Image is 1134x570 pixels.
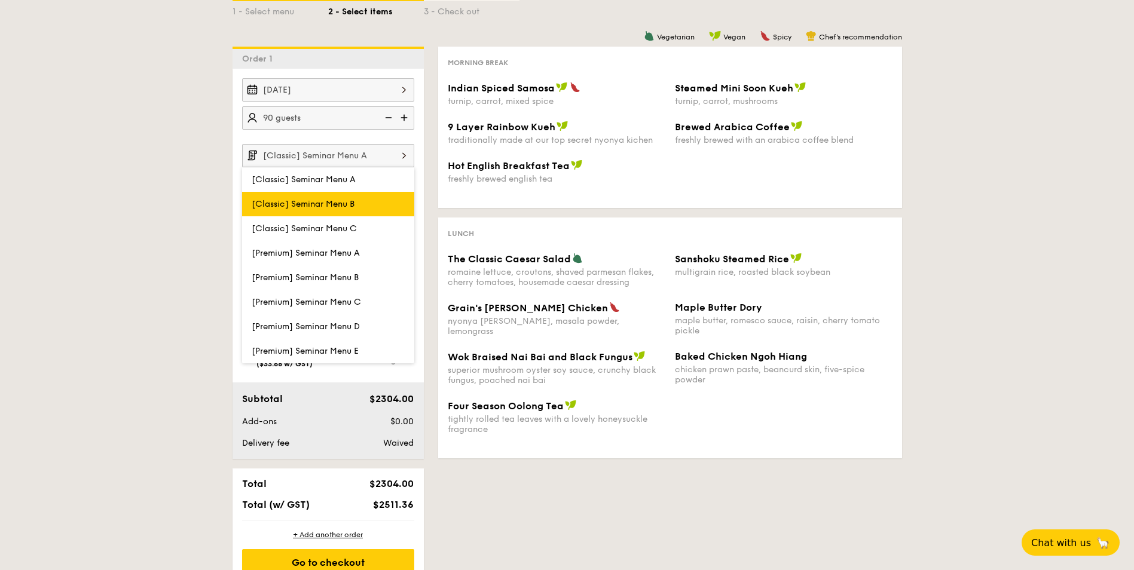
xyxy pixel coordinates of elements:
[396,106,414,129] img: icon-add.58712e84.svg
[1096,536,1110,550] span: 🦙
[794,82,806,93] img: icon-vegan.f8ff3823.svg
[791,121,803,131] img: icon-vegan.f8ff3823.svg
[242,416,277,427] span: Add-ons
[819,33,902,41] span: Chef's recommendation
[252,199,354,209] span: [Classic] Seminar Menu B
[448,400,564,412] span: Four Season Oolong Tea
[565,400,577,410] img: icon-vegan.f8ff3823.svg
[675,253,789,265] span: Sanshoku Steamed Rice
[383,438,414,448] span: Waived
[709,30,721,41] img: icon-vegan.f8ff3823.svg
[675,267,892,277] div: multigrain rice, roasted black soybean
[233,1,328,18] div: 1 - Select menu
[242,530,414,540] div: + Add another order
[773,33,791,41] span: Spicy
[252,321,360,332] span: [Premium] Seminar Menu D
[760,30,771,41] img: icon-spicy.37a8142b.svg
[675,302,762,313] span: Maple Butter Dory
[571,160,583,170] img: icon-vegan.f8ff3823.svg
[723,33,745,41] span: Vegan
[242,106,414,130] input: Number of guests
[242,499,310,510] span: Total (w/ GST)
[675,82,793,94] span: Steamed Mini Soon Kueh
[448,365,665,385] div: superior mushroom oyster soy sauce, crunchy black fungus, poached nai bai
[242,393,283,404] span: Subtotal
[570,82,580,93] img: icon-spicy.37a8142b.svg
[242,78,414,102] input: Event date
[448,174,665,184] div: freshly brewed english tea
[448,253,571,265] span: The Classic Caesar Salad
[252,223,357,234] span: [Classic] Seminar Menu C
[806,30,817,41] img: icon-chef-hat.a58ddaea.svg
[328,1,424,18] div: 2 - Select items
[556,82,568,93] img: icon-vegan.f8ff3823.svg
[675,121,790,133] span: Brewed Arabica Coffee
[657,33,695,41] span: Vegetarian
[448,267,665,287] div: romaine lettuce, croutons, shaved parmesan flakes, cherry tomatoes, housemade caesar dressing
[390,416,414,427] span: $0.00
[675,96,892,106] div: turnip, carrot, mushrooms
[675,351,807,362] span: Baked Chicken Ngoh Hiang
[609,302,620,312] img: icon-spicy.37a8142b.svg
[242,438,289,448] span: Delivery fee
[448,160,570,171] span: Hot English Breakfast Tea
[675,315,892,336] div: maple butter, romesco sauce, raisin, cherry tomato pickle
[448,414,665,434] div: tightly rolled tea leaves with a lovely honeysuckle fragrance
[378,106,396,129] img: icon-reduce.1d2dbef1.svg
[252,248,360,258] span: [Premium] Seminar Menu A
[373,499,414,510] span: $2511.36
[1031,537,1091,548] span: Chat with us
[675,364,892,385] div: chicken prawn paste, beancurd skin, five-spice powder
[634,351,646,361] img: icon-vegan.f8ff3823.svg
[252,174,356,185] span: [Classic] Seminar Menu A
[448,316,665,336] div: nyonya [PERSON_NAME], masala powder, lemongrass
[242,54,277,64] span: Order 1
[448,302,608,314] span: Grain's [PERSON_NAME] Chicken
[424,1,519,18] div: 3 - Check out
[1022,529,1120,556] button: Chat with us🦙
[256,360,313,368] span: ($33.68 w/ GST)
[448,121,555,133] span: 9 Layer Rainbow Kueh
[448,135,665,145] div: traditionally made at our top secret nyonya kichen
[252,346,359,356] span: [Premium] Seminar Menu E
[448,82,555,94] span: Indian Spiced Samosa
[644,30,655,41] img: icon-vegetarian.fe4039eb.svg
[394,144,414,167] img: icon-chevron-right.3c0dfbd6.svg
[252,272,359,283] span: [Premium] Seminar Menu B
[448,96,665,106] div: turnip, carrot, mixed spice
[369,478,414,489] span: $2304.00
[448,229,474,238] span: Lunch
[790,253,802,263] img: icon-vegan.f8ff3823.svg
[448,59,508,67] span: Morning break
[572,253,583,263] img: icon-vegetarian.fe4039eb.svg
[252,297,361,307] span: [Premium] Seminar Menu C
[675,135,892,145] div: freshly brewed with an arabica coffee blend
[557,121,568,131] img: icon-vegan.f8ff3823.svg
[242,478,267,489] span: Total
[448,351,632,363] span: Wok Braised Nai Bai and Black Fungus
[369,393,414,404] span: $2304.00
